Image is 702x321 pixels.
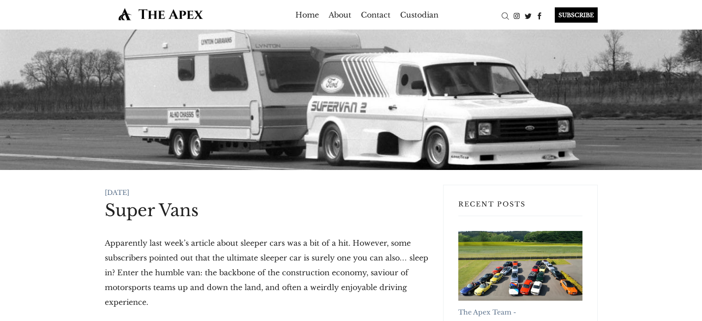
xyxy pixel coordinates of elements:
[105,236,428,309] p: Apparently last week’s article about sleeper cars was a bit of a hit. However, some subscribers p...
[458,308,516,316] a: The Apex Team -
[329,7,351,22] a: About
[555,7,598,23] div: SUBSCRIBE
[105,188,129,197] time: [DATE]
[522,11,534,20] a: Twitter
[534,11,546,20] a: Facebook
[511,11,522,20] a: Instagram
[400,7,438,22] a: Custodian
[546,7,598,23] a: SUBSCRIBE
[361,7,390,22] a: Contact
[295,7,319,22] a: Home
[458,231,582,301] a: The Best of M: RM Sotheby's Offers a Once-in-a-Lifetime BMW Collection
[105,7,217,21] img: The Apex by Custodian
[458,200,582,216] h3: Recent Posts
[499,11,511,20] a: Search
[105,200,428,221] h1: Super Vans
